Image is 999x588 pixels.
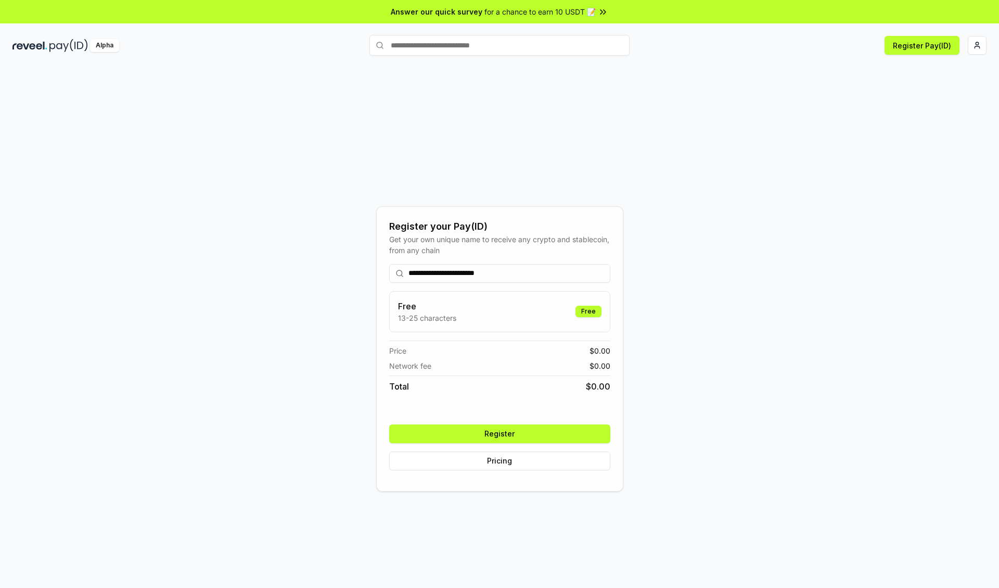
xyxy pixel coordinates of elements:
[389,345,406,356] span: Price
[590,360,610,371] span: $ 0.00
[389,360,431,371] span: Network fee
[586,380,610,393] span: $ 0.00
[575,306,601,317] div: Free
[389,219,610,234] div: Register your Pay(ID)
[389,424,610,443] button: Register
[391,6,482,17] span: Answer our quick survey
[484,6,596,17] span: for a chance to earn 10 USDT 📝
[90,39,119,52] div: Alpha
[590,345,610,356] span: $ 0.00
[389,452,610,470] button: Pricing
[389,380,409,393] span: Total
[12,39,47,52] img: reveel_dark
[398,300,456,312] h3: Free
[389,234,610,256] div: Get your own unique name to receive any crypto and stablecoin, from any chain
[49,39,88,52] img: pay_id
[398,312,456,323] p: 13-25 characters
[885,36,959,55] button: Register Pay(ID)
